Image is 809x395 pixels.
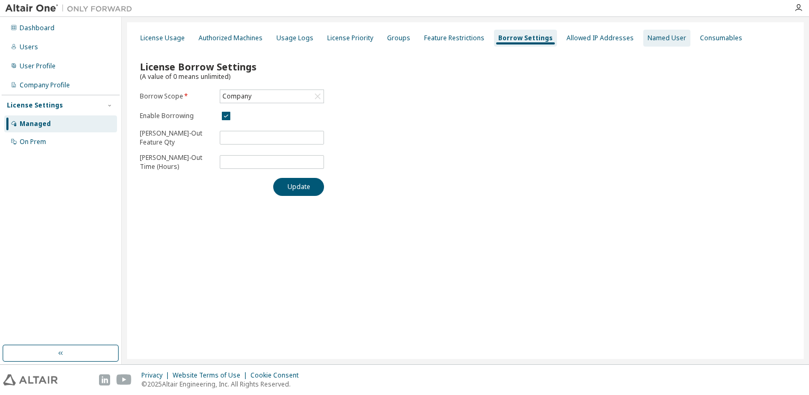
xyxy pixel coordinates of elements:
[116,374,132,385] img: youtube.svg
[3,374,58,385] img: altair_logo.svg
[199,34,263,42] div: Authorized Machines
[140,129,213,147] p: [PERSON_NAME]-Out Feature Qty
[141,380,305,389] p: © 2025 Altair Engineering, Inc. All Rights Reserved.
[220,90,323,103] div: Company
[327,34,373,42] div: License Priority
[250,371,305,380] div: Cookie Consent
[140,60,256,73] span: License Borrow Settings
[20,62,56,70] div: User Profile
[141,371,173,380] div: Privacy
[498,34,553,42] div: Borrow Settings
[648,34,686,42] div: Named User
[140,92,213,101] label: Borrow Scope
[140,34,185,42] div: License Usage
[140,72,230,81] span: (A value of 0 means unlimited)
[424,34,484,42] div: Feature Restrictions
[20,43,38,51] div: Users
[20,81,70,89] div: Company Profile
[140,153,213,171] p: [PERSON_NAME]-Out Time (Hours)
[387,34,410,42] div: Groups
[99,374,110,385] img: linkedin.svg
[5,3,138,14] img: Altair One
[221,91,253,102] div: Company
[7,101,63,110] div: License Settings
[140,112,213,120] label: Enable Borrowing
[20,138,46,146] div: On Prem
[700,34,742,42] div: Consumables
[20,120,51,128] div: Managed
[273,178,324,196] button: Update
[20,24,55,32] div: Dashboard
[567,34,634,42] div: Allowed IP Addresses
[173,371,250,380] div: Website Terms of Use
[276,34,313,42] div: Usage Logs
